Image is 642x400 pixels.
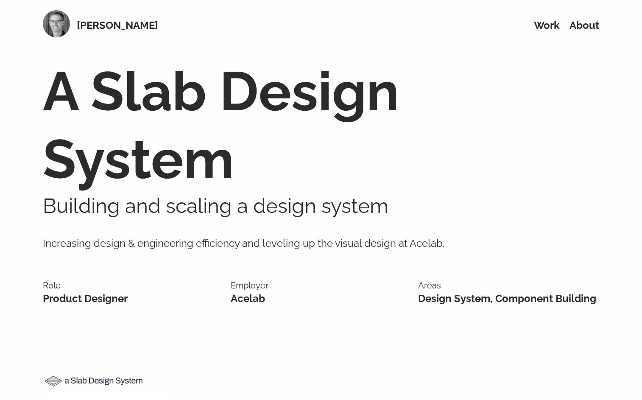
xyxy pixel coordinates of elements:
[569,19,599,31] a: About
[534,19,559,31] a: Work
[43,292,224,305] p: Product Designer
[43,10,70,37] img: Logo
[77,19,158,32] a: [PERSON_NAME]
[43,279,224,292] p: Role
[43,193,599,218] h2: Building and scaling a design system
[418,279,599,292] p: Areas
[418,292,599,305] p: Design System, Component Building
[231,292,412,305] p: Acelab
[231,279,412,292] p: Employer
[43,218,599,269] p: Increasing design & engineering efficiency and leveling up the visual design at Acelab.
[43,57,599,193] h1: A Slab Design System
